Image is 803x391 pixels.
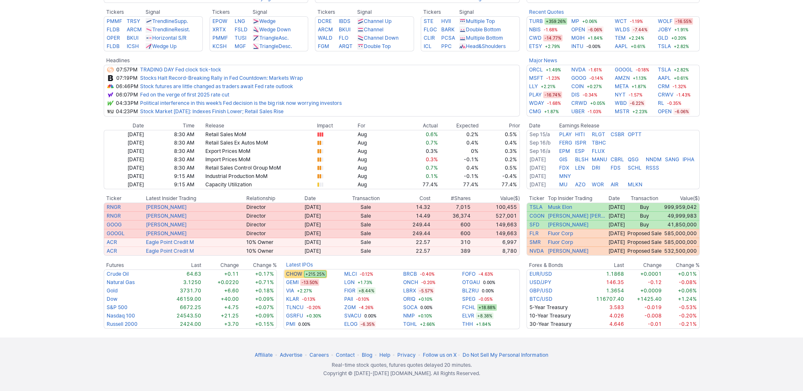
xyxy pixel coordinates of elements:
[586,35,604,41] span: +1.84%
[581,18,598,25] span: +0.06%
[571,25,585,34] a: OPEN
[529,271,552,277] a: EUR/USD
[673,108,690,115] span: -6.06%
[462,320,473,328] a: THH
[575,148,585,154] a: ESP
[658,74,671,82] a: AAPL
[548,239,573,246] a: Fluor Corp
[115,74,140,82] td: 07:19PM
[438,139,479,147] td: 0.4%
[571,34,585,42] a: MGIH
[212,26,226,33] a: XRTX
[632,26,649,33] span: -7.44%
[107,43,120,49] a: FLDB
[212,43,227,49] a: KCSH
[127,18,140,24] a: TRSY
[585,43,602,50] span: -0.00%
[357,122,398,130] th: For
[571,107,585,116] a: UBER
[559,181,568,188] a: MU
[104,147,144,155] td: [DATE]
[529,279,551,285] a: USD/JPY
[592,181,604,188] a: WOR
[205,130,317,139] td: Retail Sales MoM
[107,248,117,254] a: ACR
[529,66,543,74] a: ORCL
[364,18,391,24] a: Channel Up
[403,287,416,295] a: LBRX
[571,99,587,107] a: CRWD
[548,230,573,237] a: Fluor Corp
[397,352,416,358] a: Privacy
[634,66,650,73] span: -0.18%
[235,35,246,41] a: TUSI
[529,9,564,15] b: Recent Quotes
[575,165,585,171] a: LEN
[127,26,142,33] a: ARCM
[336,352,355,358] a: Contact
[588,75,604,81] span: -0.14%
[315,8,357,16] th: Tickers
[344,312,361,320] a: SVACU
[527,122,559,130] th: Date
[403,295,415,303] a: ORIQ
[107,287,118,294] a: Gold
[670,35,688,41] span: +0.20%
[587,26,604,33] span: -6.06%
[144,139,195,147] td: 8:30 AM
[586,83,603,90] span: +0.27%
[545,18,567,25] span: +359.26%
[235,26,248,33] a: FSLD
[658,107,672,116] a: OPEN
[466,18,495,24] a: Multiple Top
[140,100,342,106] a: Political interference in this week’s Fed decision is the big risk now worrying investors
[146,221,187,228] a: [PERSON_NAME]
[629,43,647,50] span: +0.61%
[403,278,418,287] a: ONCH
[286,278,299,287] a: GEMI
[615,25,630,34] a: WLDS
[107,296,118,302] a: Dow
[339,26,350,33] a: BKUI
[152,18,188,24] a: TrendlineSupp.
[615,91,626,99] a: NYT
[205,139,317,147] td: Retail Sales Ex Autos MoM
[631,108,649,115] span: +2.23%
[107,230,125,236] a: GOOGL
[665,156,679,162] a: SANG
[205,122,317,130] th: Release
[571,17,579,25] a: MP
[107,271,129,277] a: Crude Oil
[144,130,195,139] td: 8:30 AM
[658,82,670,91] a: CRM
[592,165,600,171] a: DRI
[212,18,228,24] a: EPOW
[548,221,588,228] a: [PERSON_NAME]
[646,165,659,171] a: RSSS
[571,91,580,99] a: DIS
[339,43,353,49] a: ARQT
[529,131,550,137] a: Sep 15/a
[441,43,452,49] a: PPC
[559,165,569,171] a: FDX
[259,43,292,49] a: TriangleDesc.
[571,74,586,82] a: GOOG
[559,173,571,179] a: MNY
[344,295,353,303] a: PAII
[658,91,673,99] a: CRWV
[529,91,542,99] a: PLAY
[441,26,455,33] a: BARK
[548,248,588,254] a: [PERSON_NAME]
[543,35,563,41] span: -14.77%
[529,181,546,188] a: [DATE]
[424,18,433,24] a: STE
[466,26,501,33] a: Double Bottom
[205,147,317,155] td: Export Prices MoM
[286,303,304,312] a: TLNCU
[255,352,273,358] a: Affiliate
[144,122,195,130] th: Time
[589,100,606,107] span: +0.05%
[424,43,432,49] a: ICL
[592,148,605,154] a: FLUX
[581,91,598,98] span: -0.34%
